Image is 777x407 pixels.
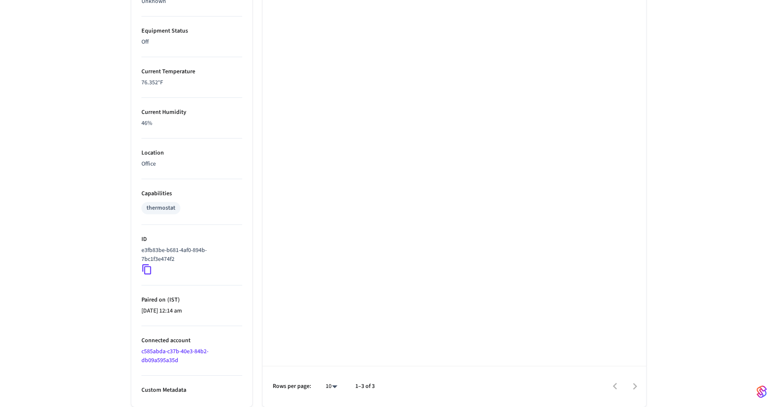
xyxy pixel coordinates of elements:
[141,189,242,198] p: Capabilities
[141,296,242,305] p: Paired on
[141,235,242,244] p: ID
[141,160,242,169] p: Office
[141,336,242,345] p: Connected account
[141,246,239,264] p: e3fb83be-b681-4af0-894b-7bc1f3e474f2
[321,380,342,393] div: 10
[141,119,242,128] p: 46%
[141,347,208,365] a: c585abda-c37b-40e3-84b2-db09a595a35d
[141,307,242,316] p: [DATE] 12:14 am
[141,108,242,117] p: Current Humidity
[141,38,242,47] p: Off
[355,382,375,391] p: 1–3 of 3
[273,382,311,391] p: Rows per page:
[147,204,175,213] div: thermostat
[141,78,242,87] p: 76.352 °F
[141,149,242,158] p: Location
[141,386,242,395] p: Custom Metadata
[141,27,242,36] p: Equipment Status
[757,385,767,399] img: SeamLogoGradient.69752ec5.svg
[141,67,242,76] p: Current Temperature
[166,296,180,304] span: ( IST )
